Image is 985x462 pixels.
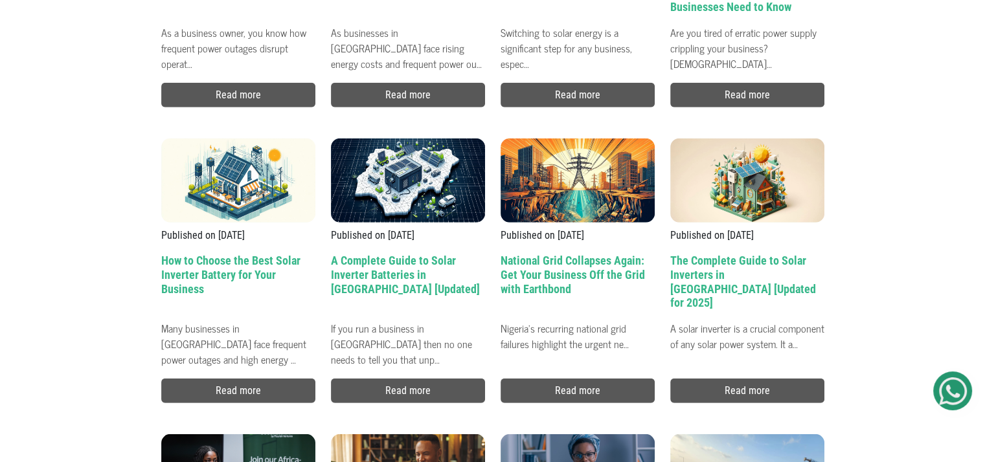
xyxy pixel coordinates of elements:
h2: National Grid Collapses Again: Get Your Business Off the Grid with Earthbond [501,254,655,315]
p: Switching to solar energy is a significant step for any business, espec… [501,19,655,52]
p: As businesses in [GEOGRAPHIC_DATA] face rising energy costs and frequent power ou… [331,19,485,52]
a: Read more [501,83,655,107]
a: Published on [DATE] A Complete Guide to Solar Inverter Batteries in [GEOGRAPHIC_DATA] [Updated] I... [331,138,485,347]
h2: How to Choose the Best Solar Inverter Battery for Your Business [161,254,315,315]
a: Read more [670,379,824,403]
p: Many businesses in [GEOGRAPHIC_DATA] face frequent power outages and high energy … [161,315,315,347]
a: Read more [670,83,824,107]
a: Read more [331,83,485,107]
h2: A Complete Guide to Solar Inverter Batteries in [GEOGRAPHIC_DATA] [Updated] [331,254,485,315]
p: As a business owner, you know how frequent power outages disrupt operat… [161,19,315,52]
h2: The Complete Guide to Solar Inverters in [GEOGRAPHIC_DATA] [Updated for 2025] [670,254,824,315]
p: Nigeria's recurring national grid failures highlight the urgent ne… [501,315,655,347]
a: Published on [DATE] The Complete Guide to Solar Inverters in [GEOGRAPHIC_DATA] [Updated for 2025]... [670,138,824,347]
a: Read more [501,379,655,403]
p: Published on [DATE] [670,228,824,243]
p: Are you tired of erratic power supply crippling your business? [DEMOGRAPHIC_DATA]… [670,19,824,52]
a: Read more [161,379,315,403]
p: Published on [DATE] [161,228,315,243]
p: Published on [DATE] [331,228,485,243]
a: Published on [DATE] How to Choose the Best Solar Inverter Battery for Your Business Many business... [161,138,315,347]
p: Published on [DATE] [501,228,655,243]
a: Published on [DATE] National Grid Collapses Again: Get Your Business Off the Grid with Earthbond ... [501,138,655,347]
p: A solar inverter is a crucial component of any solar power system. It a… [670,315,824,347]
p: If you run a business in [GEOGRAPHIC_DATA] then no one needs to tell you that unp… [331,315,485,347]
a: Read more [331,379,485,403]
img: Get Started On Earthbond Via Whatsapp [939,377,967,405]
a: Read more [161,83,315,107]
